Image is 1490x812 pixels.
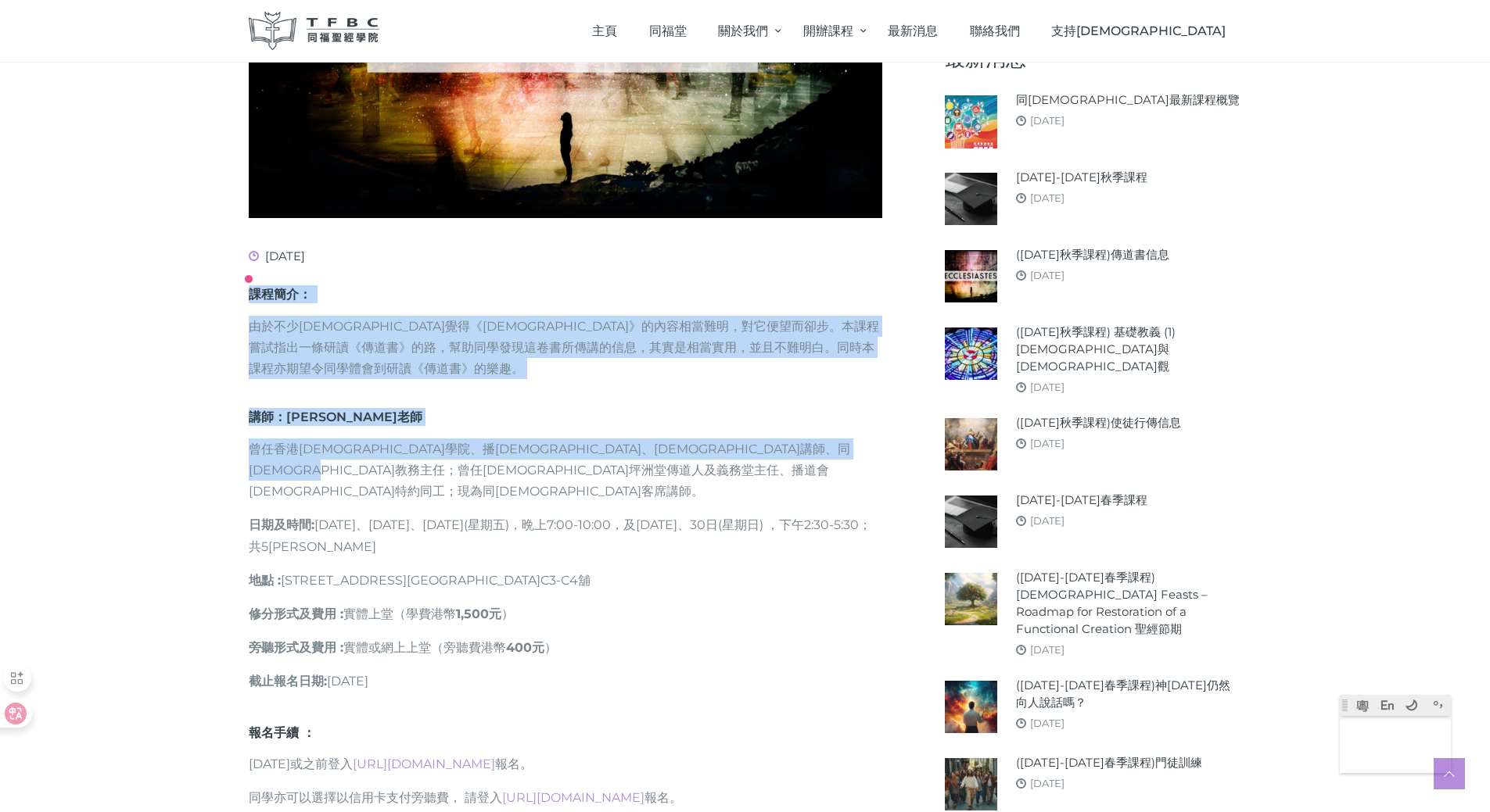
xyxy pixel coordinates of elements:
a: 主頁 [576,8,634,54]
img: (2025年秋季課程)使徒行傳信息 [945,418,997,470]
a: ([DATE]秋季課程)傳道書信息 [1016,246,1169,263]
p: [STREET_ADDRESS][GEOGRAPHIC_DATA]C3-C4舖 [249,570,882,591]
a: 同[DEMOGRAPHIC_DATA]最新課程概覽 [1016,91,1240,109]
a: 開辦課程 [787,8,871,54]
img: 同福聖經學院 TFBC [249,12,380,50]
p: [DATE]、[DATE]、[DATE](星期五)，晩上7:00-10:00，及[DATE]、30日(星期日) ，下午2:30-5:30；共5[PERSON_NAME] [249,514,882,556]
strong: 日期及時間 [249,517,311,532]
span: 主頁 [592,23,617,38]
b: : [311,517,314,532]
p: 同學亦可以選擇以信用卡支付旁聽費， 請登入 報名。 [249,787,882,808]
a: [DATE]-[DATE]春季課程 [1016,492,1147,509]
a: ([DATE]-[DATE]春季課程) [DEMOGRAPHIC_DATA] Feasts – Roadmap for Restoration of a Functional Creation ... [1016,569,1242,638]
p: 曾任香港[DEMOGRAPHIC_DATA]學院、播[DEMOGRAPHIC_DATA]、[DEMOGRAPHIC_DATA]講師、同[DEMOGRAPHIC_DATA]教務主任；曾任[DEMO... [249,438,882,503]
strong: 講師： [249,410,286,424]
a: [DATE]-[DATE]秋季課程 [1016,169,1147,186]
a: [URL][DOMAIN_NAME] [502,790,644,805]
span: 聯絡我們 [970,23,1020,38]
a: ([DATE]秋季課程)使徒行傳信息 [1016,414,1181,431]
a: ([DATE]-[DATE]春季課程)神[DATE]仍然向人說話嗎？ [1016,677,1242,711]
span: 最新消息 [888,23,938,38]
p: [DATE] [249,671,882,692]
img: 2025-26年秋季課程 [945,173,997,225]
img: (2024-25年春季課程)神今天仍然向人說話嗎？ [945,681,997,733]
a: [DATE] [1030,191,1065,204]
img: (2024-25年春季課程) Biblical Feasts – Roadmap for Restoration of a Functional Creation 聖經節期 [945,573,997,625]
a: [DATE] [1030,717,1065,729]
a: [URL][DOMAIN_NAME] [353,757,495,771]
strong: 1,500元 [456,606,501,621]
strong: 400元 [506,640,544,655]
a: ([DATE]秋季課程) 基礎教義 (1) [DEMOGRAPHIC_DATA]與[DEMOGRAPHIC_DATA]觀 [1016,324,1242,375]
p: 實體上堂（學費港幣 ） [249,603,882,624]
img: 同福聖經學院最新課程概覽 [945,95,997,148]
span: 關於我們 [718,23,768,38]
a: 支持[DEMOGRAPHIC_DATA] [1036,8,1242,54]
img: (2025年秋季課程) 基礎教義 (1) 聖靈觀與教會觀 [945,327,997,380]
a: [DATE] [1030,269,1065,281]
a: [DATE] [1030,114,1065,127]
a: 最新消息 [872,8,954,54]
span: 同福堂 [649,23,687,38]
p: 由於不少[DEMOGRAPHIC_DATA]覺得《[DEMOGRAPHIC_DATA]》的內容相當難明，對它便望而卻步。本課程嘗試指出一條研讀《傳道書》的路，幫助同學發現這卷書所傳講的信息，其實... [249,316,882,380]
a: ([DATE]-[DATE]春季課程)門徒訓練 [1016,754,1202,771]
b: : [324,674,327,689]
a: [DATE] [1030,514,1065,527]
p: 實體或網上上堂（旁聽費港幣 ） [249,637,882,658]
a: 關於我們 [702,8,787,54]
img: (2025年秋季課程)傳道書信息 [945,250,997,302]
img: (2024-25年春季課程)門徒訓練 [945,758,997,810]
strong: 修分形式及費用 : [249,606,343,621]
h6: [PERSON_NAME]老師 [249,408,882,426]
a: [DATE] [1030,777,1065,789]
strong: 地點 : [249,573,281,588]
a: Scroll to top [1434,758,1465,789]
a: 同福堂 [633,8,702,54]
p: [DATE]或之前登入 報名。 [249,753,882,774]
span: 開辦課程 [803,23,853,38]
a: 聯絡我們 [953,8,1036,54]
a: [DATE] [1030,643,1065,656]
span: [DATE] [249,249,305,263]
a: [DATE] [1030,381,1065,393]
img: 2024-25年春季課程 [945,495,997,548]
strong: 旁聽形式及費用 : [249,640,343,655]
span: 支持[DEMOGRAPHIC_DATA] [1051,23,1226,38]
strong: 截止報名日期 [249,674,324,689]
h6: 課程簡介： [249,285,882,303]
a: [DATE] [1030,437,1065,449]
strong: 報名手續 ： [249,725,315,740]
